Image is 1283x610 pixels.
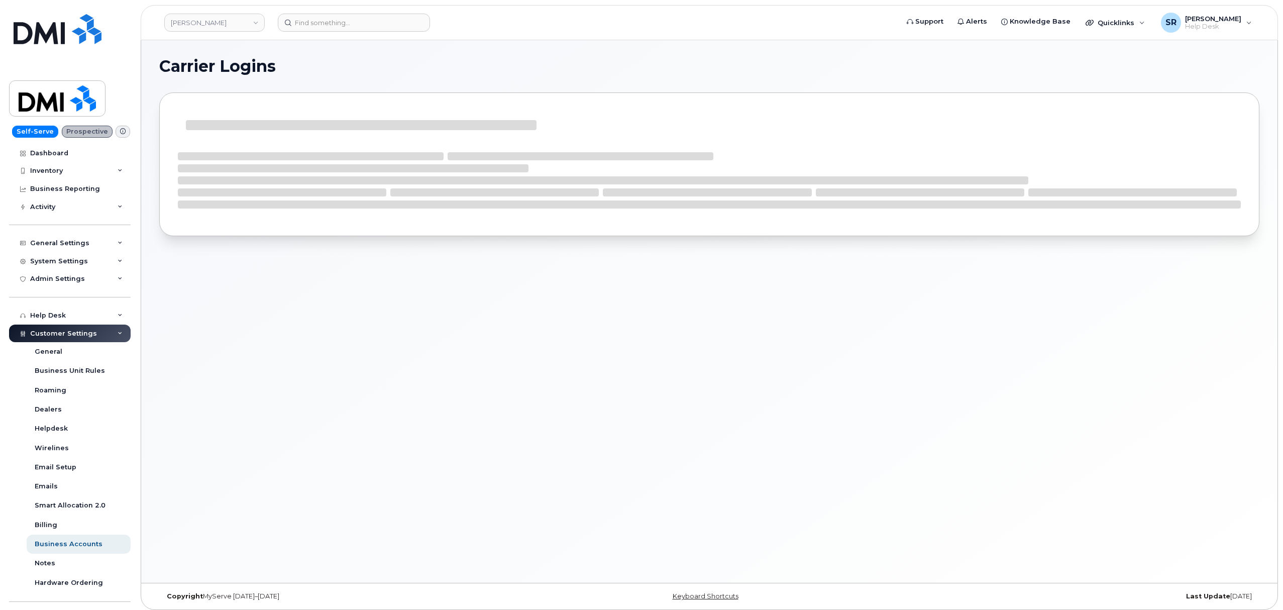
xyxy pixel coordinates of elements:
strong: Last Update [1186,592,1230,600]
strong: Copyright [167,592,203,600]
a: Keyboard Shortcuts [673,592,738,600]
div: [DATE] [893,592,1259,600]
span: Carrier Logins [159,59,276,74]
div: MyServe [DATE]–[DATE] [159,592,526,600]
